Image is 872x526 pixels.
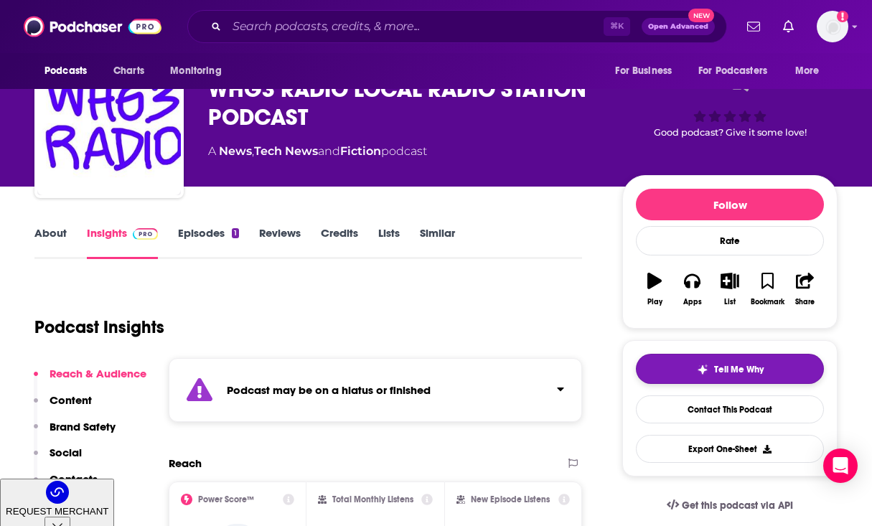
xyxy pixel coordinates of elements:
[87,226,158,259] a: InsightsPodchaser Pro
[170,61,221,81] span: Monitoring
[254,144,318,158] a: Tech News
[714,364,764,375] span: Tell Me Why
[689,57,788,85] button: open menu
[751,298,784,306] div: Bookmark
[227,383,431,397] strong: Podcast may be on a hiatus or finished
[648,23,708,30] span: Open Advanced
[817,11,848,42] button: Show profile menu
[259,226,301,259] a: Reviews
[642,18,715,35] button: Open AdvancedNew
[647,298,662,306] div: Play
[654,127,807,138] span: Good podcast? Give it some love!
[622,62,838,151] div: Good podcast? Give it some love!
[160,57,240,85] button: open menu
[34,393,92,420] button: Content
[636,435,824,463] button: Export One-Sheet
[133,228,158,240] img: Podchaser Pro
[208,143,427,160] div: A podcast
[187,10,727,43] div: Search podcasts, credits, & more...
[37,52,181,195] img: WHG3 RADIO LOCAL RADIO STATION PODCAST
[636,395,824,423] a: Contact This Podcast
[673,263,711,315] button: Apps
[232,228,239,238] div: 1
[178,226,239,259] a: Episodes1
[636,354,824,384] button: tell me why sparkleTell Me Why
[615,61,672,81] span: For Business
[50,367,146,380] p: Reach & Audience
[636,189,824,220] button: Follow
[219,144,252,158] a: News
[711,263,749,315] button: List
[34,472,98,499] button: Contacts
[104,57,153,85] a: Charts
[724,298,736,306] div: List
[169,456,202,470] h2: Reach
[44,61,87,81] span: Podcasts
[50,472,98,486] p: Contacts
[817,11,848,42] span: Logged in as kileycampbell
[252,144,254,158] span: ,
[823,448,858,483] div: Open Intercom Messenger
[34,226,67,259] a: About
[817,11,848,42] img: User Profile
[837,11,848,22] svg: Add a profile image
[34,57,106,85] button: open menu
[420,226,455,259] a: Similar
[683,298,702,306] div: Apps
[795,61,820,81] span: More
[378,226,400,259] a: Lists
[636,263,673,315] button: Play
[50,420,116,433] p: Brand Safety
[604,17,630,36] span: ⌘ K
[321,226,358,259] a: Credits
[227,15,604,38] input: Search podcasts, credits, & more...
[605,57,690,85] button: open menu
[24,13,161,40] img: Podchaser - Follow, Share and Rate Podcasts
[50,446,82,459] p: Social
[698,61,767,81] span: For Podcasters
[340,144,381,158] a: Fiction
[787,263,824,315] button: Share
[113,61,144,81] span: Charts
[777,14,800,39] a: Show notifications dropdown
[697,364,708,375] img: tell me why sparkle
[749,263,786,315] button: Bookmark
[34,420,116,446] button: Brand Safety
[688,9,714,22] span: New
[50,393,92,407] p: Content
[795,298,815,306] div: Share
[34,446,82,472] button: Social
[34,316,164,338] h1: Podcast Insights
[34,367,146,393] button: Reach & Audience
[785,57,838,85] button: open menu
[318,144,340,158] span: and
[169,358,582,422] section: Click to expand status details
[636,226,824,255] div: Rate
[741,14,766,39] a: Show notifications dropdown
